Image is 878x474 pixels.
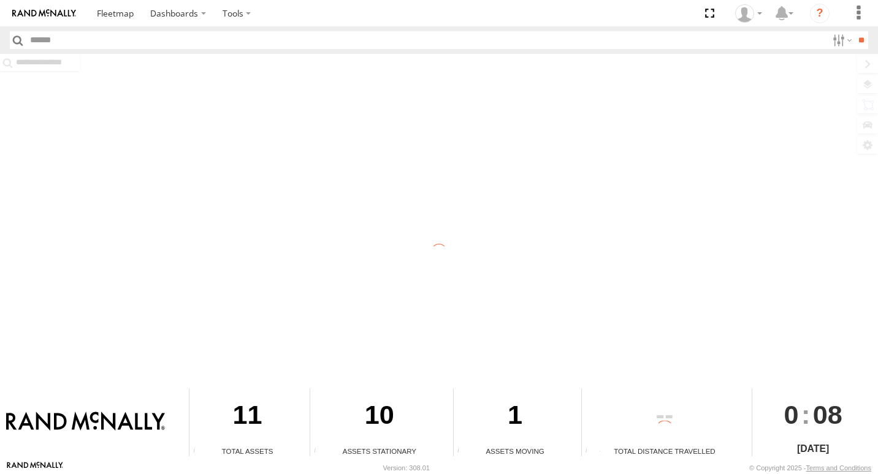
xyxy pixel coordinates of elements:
[6,412,165,432] img: Rand McNally
[12,9,76,18] img: rand-logo.svg
[189,447,208,456] div: Total number of Enabled Assets
[806,464,871,472] a: Terms and Conditions
[828,31,854,49] label: Search Filter Options
[731,4,766,23] div: Valeo Dash
[383,464,430,472] div: Version: 308.01
[454,447,472,456] div: Total number of assets current in transit.
[752,442,873,456] div: [DATE]
[749,464,871,472] div: © Copyright 2025 -
[582,447,600,456] div: Total distance travelled by all assets within specified date range and applied filters
[752,388,873,441] div: :
[454,388,577,446] div: 1
[189,446,305,456] div: Total Assets
[7,462,63,474] a: Visit our Website
[810,4,830,23] i: ?
[310,446,449,456] div: Assets Stationary
[454,446,577,456] div: Assets Moving
[582,446,748,456] div: Total Distance Travelled
[813,388,842,441] span: 08
[310,388,449,446] div: 10
[310,447,329,456] div: Total number of assets current stationary.
[189,388,305,446] div: 11
[784,388,799,441] span: 0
